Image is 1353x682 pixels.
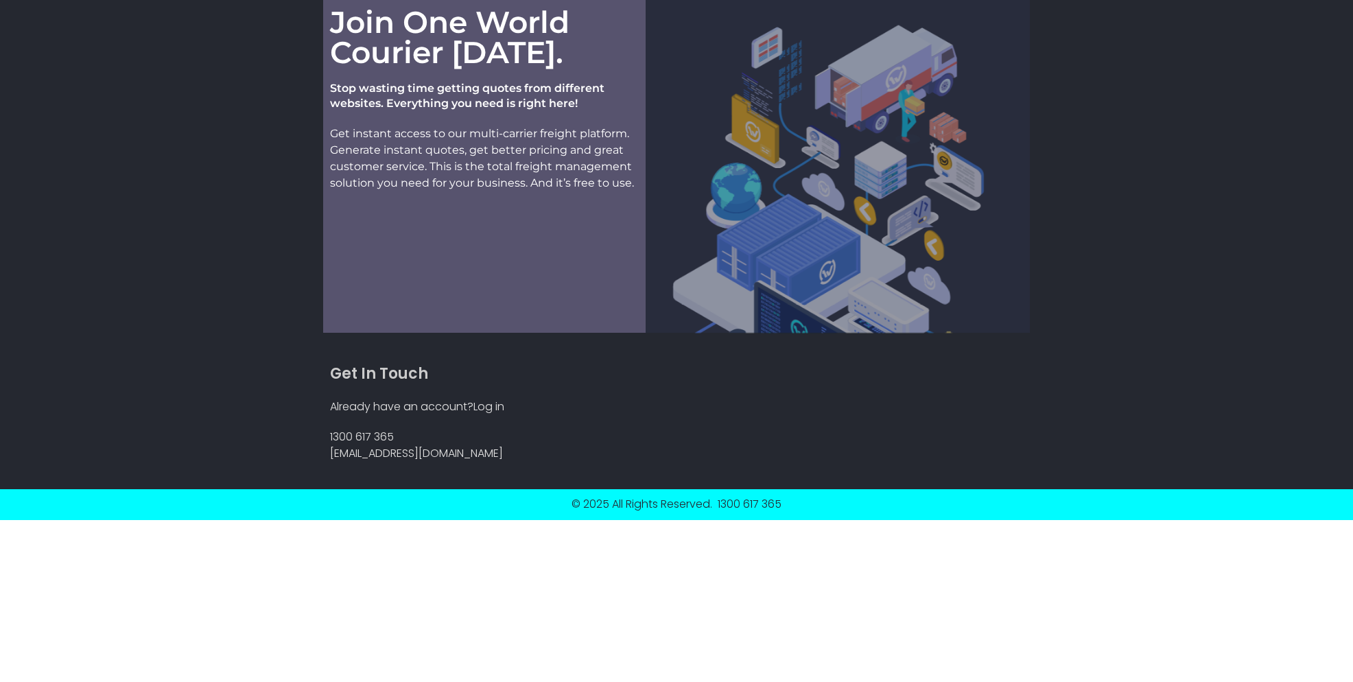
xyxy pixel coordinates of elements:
h2: Join One World Courier [DATE]. [330,7,639,67]
h2: Stop wasting time getting quotes from different websites. Everything you need is right here! [330,81,639,112]
a: Log in [473,399,504,414]
p: Get instant access to our multi-carrier freight platform. Generate instant quotes, get better pri... [330,126,639,191]
span: © 2025 All Rights Reserved. [572,496,712,513]
span: 1300 617 365 [330,429,394,445]
h4: Get In Touch [330,362,639,385]
span: [EMAIL_ADDRESS][DOMAIN_NAME] [330,445,503,462]
iframe: Contact Interest Form [330,212,639,315]
span: 1300 617 365 [718,496,781,513]
div: Already have an account? [330,399,639,415]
